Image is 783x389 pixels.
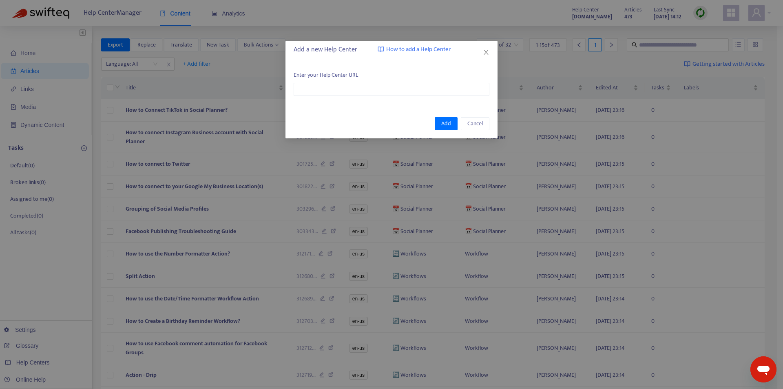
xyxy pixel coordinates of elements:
span: Enter your Help Center URL [294,71,489,80]
iframe: Button to launch messaging window [750,356,776,382]
button: Add [435,117,458,130]
div: Add a new Help Center [294,45,489,55]
button: Close [482,48,491,57]
span: close [483,49,489,56]
a: How to add a Help Center [378,45,451,54]
span: Cancel [467,119,483,128]
img: image-link [378,46,384,53]
span: How to add a Help Center [386,45,451,54]
button: Cancel [461,117,489,130]
span: Add [441,119,451,128]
